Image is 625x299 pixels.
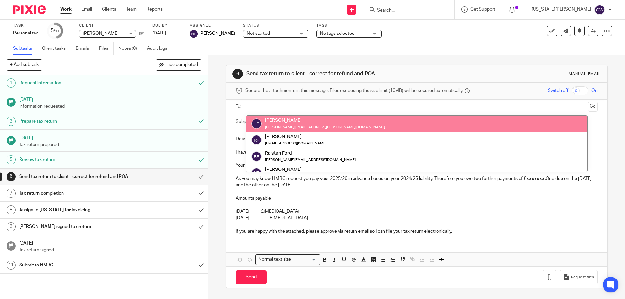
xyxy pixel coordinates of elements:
span: [PERSON_NAME] [199,30,235,37]
span: Switch off [548,88,568,94]
p: Tax return prepared [19,142,201,148]
div: Search for option [255,254,320,265]
label: Task [13,23,39,28]
h1: Request information [19,78,132,88]
small: [EMAIL_ADDRESS][DOMAIN_NAME] [265,142,326,145]
p: [DATE] £[MEDICAL_DATA] [236,215,597,221]
a: Subtasks [13,42,37,55]
input: Search for option [293,256,316,263]
div: Manual email [569,71,601,76]
img: svg%3E [251,118,262,129]
small: [PERSON_NAME][EMAIL_ADDRESS][DOMAIN_NAME] [265,158,356,162]
button: + Add subtask [7,59,42,70]
span: Request files [571,275,594,280]
p: Information requested [19,103,201,110]
img: Pixie [13,5,46,14]
div: 11 [7,261,16,270]
p: [US_STATE][PERSON_NAME] [532,6,591,13]
label: Subject: [236,118,253,125]
button: Cc [588,102,598,112]
img: svg%3E [594,5,605,15]
span: Get Support [470,7,495,12]
div: [PERSON_NAME] [265,133,326,140]
input: Send [236,270,267,284]
span: Secure the attachments in this message. Files exceeding the size limit (10MB) will be secured aut... [245,88,463,94]
label: Status [243,23,308,28]
h1: Tax return completion [19,188,132,198]
h1: Send tax return to client - correct for refund and POA [246,70,431,77]
p: If you are happy with the attached, please approve via return email so I can file your tax return... [236,228,597,235]
a: Audit logs [147,42,172,55]
a: Clients [102,6,116,13]
small: [PERSON_NAME][EMAIL_ADDRESS][PERSON_NAME][DOMAIN_NAME] [265,125,385,129]
div: 8 [7,205,16,214]
input: Search [376,8,435,14]
h1: Review tax return [19,155,132,165]
h1: Send tax return to client - correct for refund and POA [19,172,132,182]
a: Work [60,6,72,13]
div: 5 [7,155,16,164]
button: Hide completed [156,59,201,70]
div: [PERSON_NAME] [265,117,385,124]
p: Dear [PERSON_NAME] [236,136,597,142]
p: I have the pleasure of enclosing your tax return to the [DATE]. [236,149,597,156]
a: Client tasks [42,42,71,55]
a: Files [99,42,114,55]
div: Ralstan Ford [265,150,356,156]
p: [DATE] £[MEDICAL_DATA] [236,208,597,215]
label: Client [79,23,144,28]
label: Tags [316,23,382,28]
img: svg%3E [251,168,262,178]
a: Team [126,6,137,13]
span: Hide completed [165,62,198,68]
label: Assignee [190,23,235,28]
h1: Submit to HMRC [19,260,132,270]
div: 1 [7,78,16,88]
img: svg%3E [251,135,262,145]
span: No tags selected [320,31,354,36]
div: 5 [51,27,60,34]
button: Request files [560,270,597,285]
a: Emails [76,42,94,55]
span: [DATE] [152,31,166,35]
div: 7 [7,189,16,198]
div: 9 [7,222,16,231]
img: svg%3E [190,30,198,38]
p: Tax return signed [19,247,201,253]
small: /11 [54,29,60,33]
div: 3 [7,117,16,126]
img: svg%3E [251,151,262,162]
div: 6 [7,172,16,181]
div: [PERSON_NAME] [265,166,356,173]
div: 6 [232,69,243,79]
span: Not started [247,31,270,36]
span: On [591,88,598,94]
p: Your tax return shows a liability of £ . [236,162,597,169]
h1: [DATE] [19,133,201,141]
h1: Assign to [US_STATE] for invoicing [19,205,132,215]
a: Email [81,6,92,13]
p: Amounts payable [236,195,597,202]
span: Normal text size [257,256,292,263]
p: As you may know, HMRC request you pay your 2025/26 in advance based on your 2024/25 liability. Th... [236,175,597,189]
label: To: [236,103,243,110]
span: [PERSON_NAME] [83,31,118,36]
h1: [PERSON_NAME] signed tax return [19,222,132,232]
h1: [DATE] [19,95,201,103]
a: Notes (0) [118,42,142,55]
strong: xxxxxxx. [526,176,546,181]
label: Due by [152,23,182,28]
div: Personal tax [13,30,39,36]
a: Reports [146,6,163,13]
h1: [DATE] [19,238,201,247]
h1: Prepare tax return [19,116,132,126]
